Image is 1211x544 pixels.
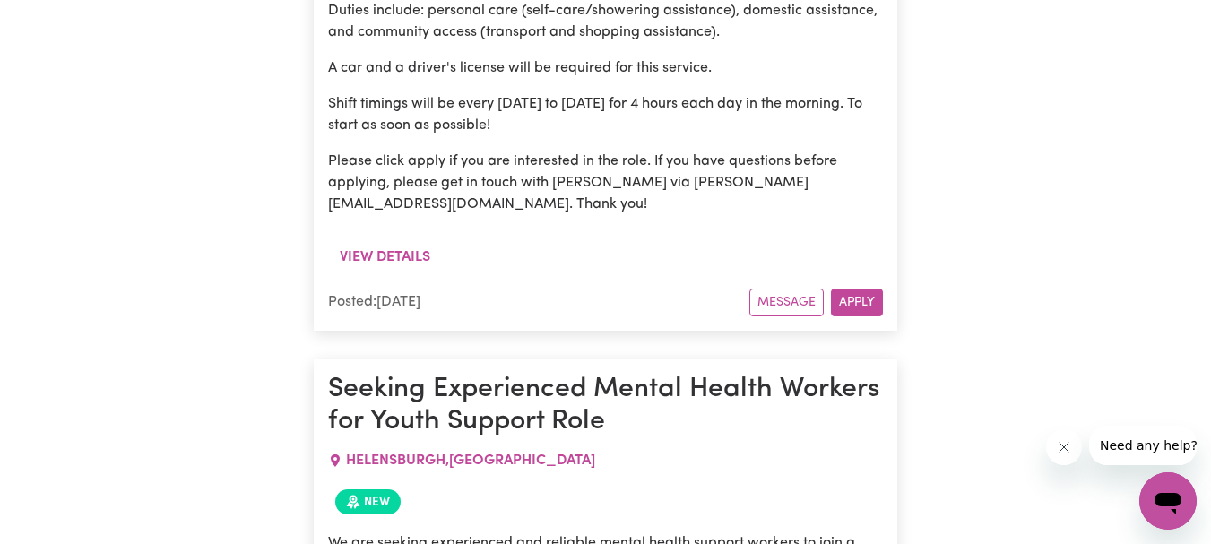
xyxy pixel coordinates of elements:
iframe: Message from company [1089,426,1197,465]
button: Message [749,289,824,316]
span: HELENSBURGH , [GEOGRAPHIC_DATA] [346,453,595,468]
iframe: Close message [1046,429,1082,465]
iframe: Button to launch messaging window [1139,472,1197,530]
div: Posted: [DATE] [328,291,750,313]
span: Need any help? [11,13,108,27]
button: Apply for this job [831,289,883,316]
button: View details [328,240,442,274]
span: Job posted within the last 30 days [335,489,401,514]
p: A car and a driver's license will be required for this service. [328,57,884,79]
h1: Seeking Experienced Mental Health Workers for Youth Support Role [328,374,884,439]
p: Please click apply if you are interested in the role. If you have questions before applying, plea... [328,151,884,215]
p: Shift timings will be every [DATE] to [DATE] for 4 hours each day in the morning. To start as soo... [328,93,884,136]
